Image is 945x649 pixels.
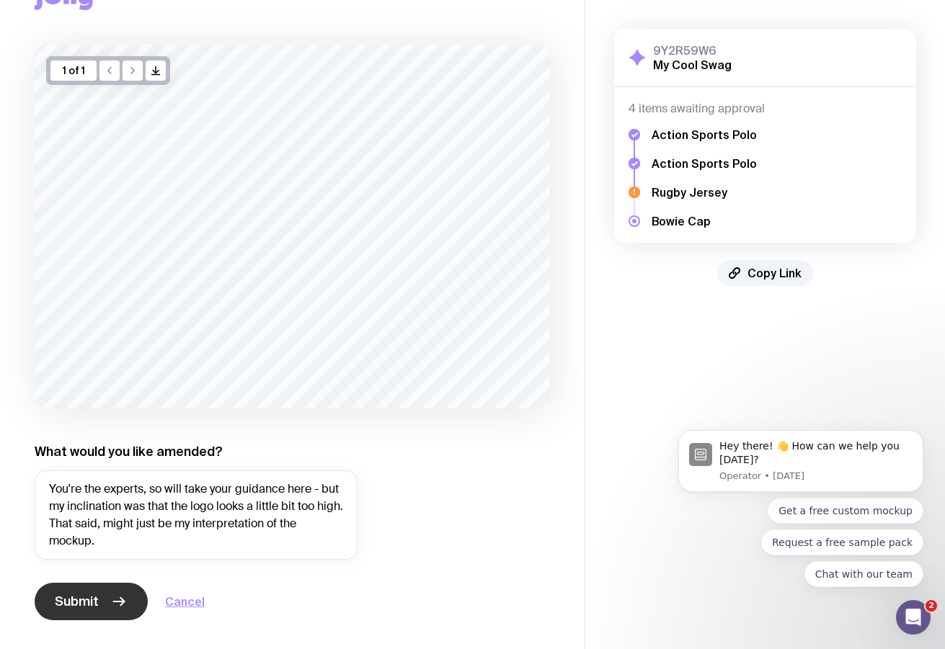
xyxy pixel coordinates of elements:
iframe: Intercom live chat [896,600,931,635]
h5: Rugby Jersey [652,185,757,200]
span: 2 [926,600,937,612]
h2: My Cool Swag [653,58,732,72]
h5: Bowie Cap [652,214,757,228]
iframe: Intercom notifications message [657,319,945,610]
button: Submit [35,583,148,620]
button: Copy Link [717,260,813,286]
h5: Action Sports Polo [652,127,757,142]
span: Copy Link [747,266,802,280]
span: Submit [55,593,99,610]
h5: Action Sports Polo [652,156,757,171]
button: Cancel [165,593,205,610]
div: 1 of 1 [50,61,97,81]
h4: 4 items awaiting approval [629,102,902,116]
label: What would you like amended? [35,443,223,460]
h3: 9Y2R59W6 [653,43,732,58]
g: /> /> [152,67,160,75]
button: />/> [146,61,166,81]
